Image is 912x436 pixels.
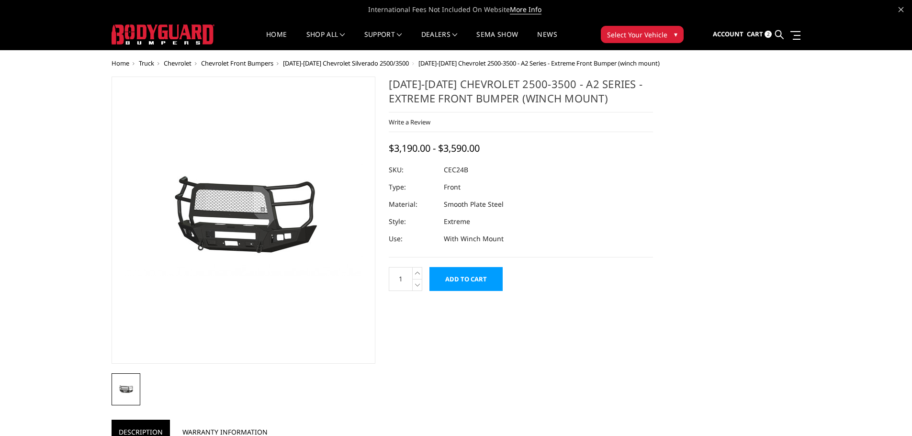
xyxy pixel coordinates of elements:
a: News [537,31,557,50]
img: 2024-2025 Chevrolet 2500-3500 - A2 Series - Extreme Front Bumper (winch mount) [114,384,137,395]
dt: Material: [389,196,437,213]
a: Chevrolet [164,59,191,67]
span: Cart [747,30,763,38]
a: 2024-2025 Chevrolet 2500-3500 - A2 Series - Extreme Front Bumper (winch mount) [112,77,376,364]
a: More Info [510,5,541,14]
a: Home [112,59,129,67]
dt: SKU: [389,161,437,179]
dd: With Winch Mount [444,230,504,247]
dd: Front [444,179,461,196]
a: Dealers [421,31,458,50]
dd: CEC24B [444,161,468,179]
button: Select Your Vehicle [601,26,684,43]
dt: Use: [389,230,437,247]
a: SEMA Show [476,31,518,50]
a: Account [713,22,743,47]
span: Select Your Vehicle [607,30,667,40]
span: 2 [765,31,772,38]
dd: Extreme [444,213,470,230]
dt: Style: [389,213,437,230]
a: [DATE]-[DATE] Chevrolet Silverado 2500/3500 [283,59,409,67]
img: BODYGUARD BUMPERS [112,24,214,45]
span: $3,190.00 - $3,590.00 [389,142,480,155]
span: [DATE]-[DATE] Chevrolet 2500-3500 - A2 Series - Extreme Front Bumper (winch mount) [418,59,660,67]
a: Cart 2 [747,22,772,47]
img: 2024-2025 Chevrolet 2500-3500 - A2 Series - Extreme Front Bumper (winch mount) [124,164,363,276]
a: Home [266,31,287,50]
dd: Smooth Plate Steel [444,196,504,213]
a: Support [364,31,402,50]
h1: [DATE]-[DATE] Chevrolet 2500-3500 - A2 Series - Extreme Front Bumper (winch mount) [389,77,653,112]
span: ▾ [674,29,677,39]
dt: Type: [389,179,437,196]
a: Chevrolet Front Bumpers [201,59,273,67]
a: shop all [306,31,345,50]
a: Truck [139,59,154,67]
input: Add to Cart [429,267,503,291]
a: Write a Review [389,118,430,126]
span: Account [713,30,743,38]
